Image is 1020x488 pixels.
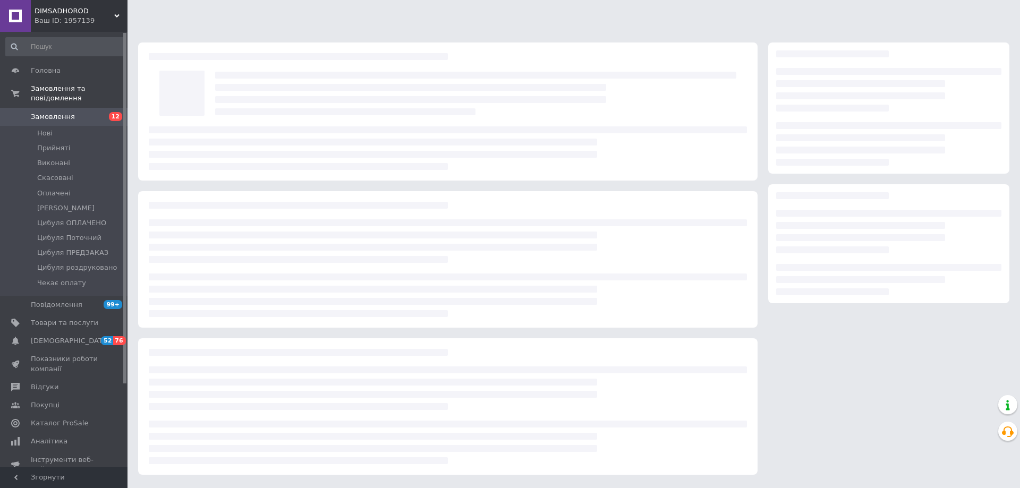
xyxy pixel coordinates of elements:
[31,112,75,122] span: Замовлення
[37,158,70,168] span: Виконані
[101,336,113,345] span: 52
[37,143,70,153] span: Прийняті
[37,263,117,272] span: Цибуля роздруковано
[35,6,114,16] span: DIMSADHOROD
[31,436,67,446] span: Аналітика
[37,129,53,138] span: Нові
[31,318,98,328] span: Товари та послуги
[37,189,71,198] span: Оплачені
[37,203,95,213] span: [PERSON_NAME]
[31,382,58,392] span: Відгуки
[31,300,82,310] span: Повідомлення
[35,16,127,25] div: Ваш ID: 1957139
[31,400,59,410] span: Покупці
[31,66,61,75] span: Головна
[113,336,125,345] span: 76
[37,218,106,228] span: Цибуля ОПЛАЧЕНО
[31,84,127,103] span: Замовлення та повідомлення
[109,112,122,121] span: 12
[104,300,122,309] span: 99+
[37,233,101,243] span: Цибуля Поточний
[31,354,98,373] span: Показники роботи компанії
[37,173,73,183] span: Скасовані
[31,418,88,428] span: Каталог ProSale
[37,248,108,258] span: Цибуля ПРЕДЗАКАЗ
[5,37,125,56] input: Пошук
[31,336,109,346] span: [DEMOGRAPHIC_DATA]
[31,455,98,474] span: Інструменти веб-майстра та SEO
[37,278,86,288] span: Чекає оплату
